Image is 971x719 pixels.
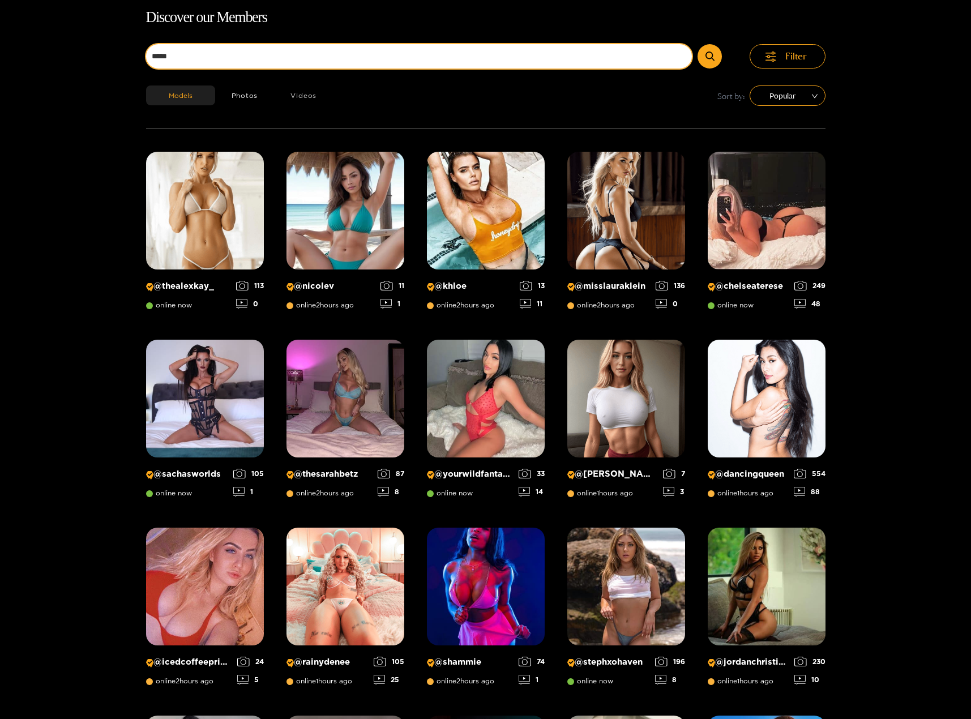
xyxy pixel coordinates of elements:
[698,44,722,69] button: Submit Search
[286,301,354,309] span: online 2 hours ago
[656,281,685,290] div: 136
[794,299,825,309] div: 48
[708,489,773,497] span: online 1 hours ago
[286,340,404,505] a: Creator Profile Image: thesarahbetz@thesarahbetzonline2hours ago878
[567,528,685,645] img: Creator Profile Image: stephxohaven
[146,281,230,292] p: @ thealexkay_
[663,469,685,478] div: 7
[794,675,825,684] div: 10
[785,50,807,63] span: Filter
[519,469,545,478] div: 33
[708,340,825,457] img: Creator Profile Image: dancingqueen
[233,469,264,478] div: 105
[286,469,372,480] p: @ thesarahbetz
[427,489,473,497] span: online now
[427,281,514,292] p: @ khloe
[286,528,404,645] img: Creator Profile Image: rainydenee
[708,528,825,645] img: Creator Profile Image: jordanchristine_15
[708,657,789,667] p: @ jordanchristine_15
[758,87,817,104] span: Popular
[286,152,404,269] img: Creator Profile Image: nicolev
[655,657,685,666] div: 196
[567,152,685,269] img: Creator Profile Image: misslauraklein
[146,152,264,317] a: Creator Profile Image: thealexkay_@thealexkay_online now1130
[286,281,375,292] p: @ nicolev
[286,489,354,497] span: online 2 hours ago
[146,489,192,497] span: online now
[655,675,685,684] div: 8
[567,469,657,480] p: @ [PERSON_NAME]
[708,340,825,505] a: Creator Profile Image: dancingqueen@dancingqueenonline1hours ago55488
[708,301,754,309] span: online now
[717,89,745,102] span: Sort by:
[427,469,513,480] p: @ yourwildfantasyy69
[427,528,545,645] img: Creator Profile Image: shammie
[146,528,264,693] a: Creator Profile Image: icedcoffeeprincess@icedcoffeeprincessonline2hours ago245
[567,528,685,693] a: Creator Profile Image: stephxohaven@stephxohavenonline now1968
[567,301,635,309] span: online 2 hours ago
[380,281,404,290] div: 11
[519,487,545,497] div: 14
[567,152,685,317] a: Creator Profile Image: misslauraklein@misslaurakleinonline2hours ago1360
[427,152,545,317] a: Creator Profile Image: khloe@khloeonline2hours ago1311
[146,85,215,105] button: Models
[286,677,352,685] span: online 1 hours ago
[567,489,633,497] span: online 1 hours ago
[708,528,825,693] a: Creator Profile Image: jordanchristine_15@jordanchristine_15online1hours ago23010
[378,487,404,497] div: 8
[794,281,825,290] div: 249
[708,677,773,685] span: online 1 hours ago
[794,657,825,666] div: 230
[520,299,545,309] div: 11
[427,152,545,269] img: Creator Profile Image: khloe
[427,528,545,693] a: Creator Profile Image: shammie@shammieonline2hours ago741
[520,281,545,290] div: 13
[378,469,404,478] div: 87
[656,299,685,309] div: 0
[146,528,264,645] img: Creator Profile Image: icedcoffeeprincess
[427,301,494,309] span: online 2 hours ago
[567,340,685,505] a: Creator Profile Image: michelle@[PERSON_NAME]online1hours ago73
[237,657,264,666] div: 24
[374,657,404,666] div: 105
[233,487,264,497] div: 1
[146,657,232,667] p: @ icedcoffeeprincess
[215,85,275,105] button: Photos
[427,340,545,457] img: Creator Profile Image: yourwildfantasyy69
[427,657,513,667] p: @ shammie
[567,281,650,292] p: @ misslauraklein
[519,657,545,666] div: 74
[380,299,404,309] div: 1
[519,675,545,684] div: 1
[663,487,685,497] div: 3
[286,528,404,693] a: Creator Profile Image: rainydenee@rainydeneeonline1hours ago10525
[236,281,264,290] div: 113
[286,657,368,667] p: @ rainydenee
[274,85,333,105] button: Videos
[567,677,613,685] span: online now
[237,675,264,684] div: 5
[567,657,649,667] p: @ stephxohaven
[286,340,404,457] img: Creator Profile Image: thesarahbetz
[146,340,264,505] a: Creator Profile Image: sachasworlds@sachasworldsonline now1051
[146,301,192,309] span: online now
[794,469,825,478] div: 554
[794,487,825,497] div: 88
[146,340,264,457] img: Creator Profile Image: sachasworlds
[708,152,825,269] img: Creator Profile Image: chelseaterese
[708,152,825,317] a: Creator Profile Image: chelseaterese@chelseatereseonline now24948
[708,281,789,292] p: @ chelseaterese
[146,469,228,480] p: @ sachasworlds
[146,677,213,685] span: online 2 hours ago
[236,299,264,309] div: 0
[374,675,404,684] div: 25
[427,340,545,505] a: Creator Profile Image: yourwildfantasyy69@yourwildfantasyy69online now3314
[286,152,404,317] a: Creator Profile Image: nicolev@nicolevonline2hours ago111
[567,340,685,457] img: Creator Profile Image: michelle
[750,85,825,106] div: sort
[750,44,825,69] button: Filter
[146,6,825,29] h1: Discover our Members
[708,469,788,480] p: @ dancingqueen
[427,677,494,685] span: online 2 hours ago
[146,152,264,269] img: Creator Profile Image: thealexkay_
